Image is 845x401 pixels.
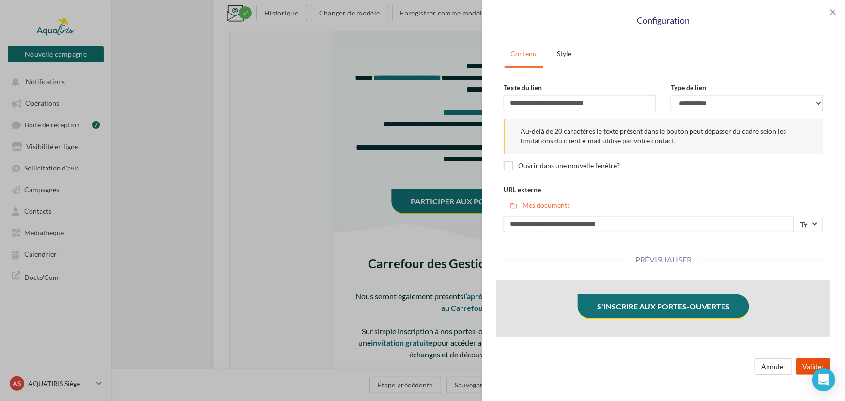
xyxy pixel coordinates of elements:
span: Prévisualiser [628,255,699,264]
label: URL externe [504,185,541,195]
img: c153832d-8c83-14b9-c137-c60c27c4ea8e.jpg [103,325,394,343]
i: text_fields [799,220,808,230]
img: En_tete_emailing.jpg [103,50,394,147]
div: Open Intercom Messenger [812,368,835,391]
a: Participer aux portes-ouvertes [181,298,316,307]
label: Texte du lien [504,83,542,93]
i: folder_open [510,202,520,210]
div: Configuration [489,15,838,27]
span: Select box activate [793,216,823,232]
button: Mes documents [504,197,576,214]
a: Contenu [505,42,542,66]
button: Annuler [755,358,792,375]
h2: Carrefour des Gestions Locales de l'Eau [125,357,372,372]
span: close [828,7,838,17]
a: S'inscrire aux portes-ouvertes [597,302,730,311]
a: Style [545,42,583,66]
p: Au-delà de 20 caractères le texte présent dans le bouton peut dépasser du cadre selon les limitat... [521,126,808,146]
label: Ouvrir dans une nouvelle fenêtre? [504,161,620,170]
button: Valider [796,358,830,375]
label: Type de lien [671,83,706,93]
